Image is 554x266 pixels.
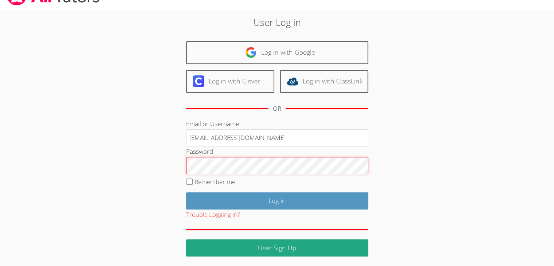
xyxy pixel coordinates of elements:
h2: User Log in [127,15,427,29]
a: User Sign Up [186,239,368,257]
label: Remember me [195,177,235,186]
div: OR [273,103,281,114]
label: Email or Username [186,120,239,128]
a: Log in with Clever [186,70,274,93]
label: Password [186,147,213,156]
img: google-logo-50288ca7cdecda66e5e0955fdab243c47b7ad437acaf1139b6f446037453330a.svg [245,47,257,58]
input: Log in [186,192,368,210]
a: Log in with ClassLink [280,70,368,93]
img: classlink-logo-d6bb404cc1216ec64c9a2012d9dc4662098be43eaf13dc465df04b49fa7ab582.svg [287,75,298,87]
a: Log in with Google [186,41,368,64]
button: Trouble Logging In? [186,210,240,220]
img: clever-logo-6eab21bc6e7a338710f1a6ff85c0baf02591cd810cc4098c63d3a4b26e2feb20.svg [193,75,204,87]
